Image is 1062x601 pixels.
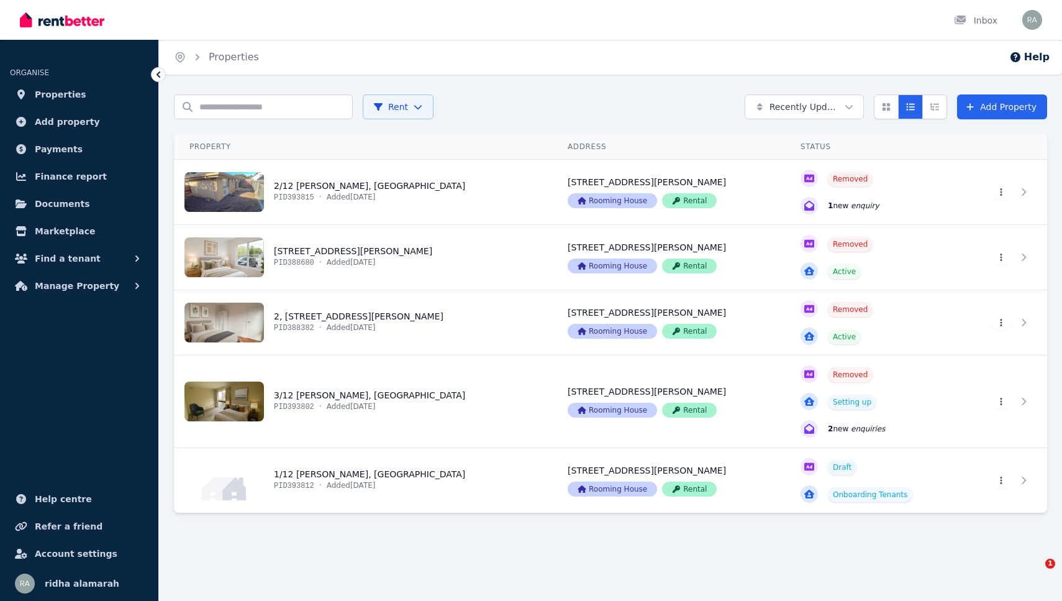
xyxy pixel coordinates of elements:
[35,251,101,266] span: Find a tenant
[373,101,408,113] span: Rent
[992,315,1010,330] button: More options
[35,169,107,184] span: Finance report
[10,487,148,512] a: Help centre
[175,448,553,513] a: View details for 1/12 Konrads Cres, Highton
[553,448,786,513] a: View details for 1/12 Konrads Cres, Highton
[175,134,553,160] th: Property
[209,51,259,63] a: Properties
[553,356,786,447] a: View details for 3/12 Konrads Cres, Highton
[35,546,117,561] span: Account settings
[175,160,553,224] a: View details for 2/12 Konrads Cres, Highton
[10,514,148,539] a: Refer a friend
[992,185,1010,200] button: More options
[35,519,102,534] span: Refer a friend
[1009,50,1050,65] button: Help
[1020,559,1050,589] iframe: Intercom live chat
[35,196,90,211] span: Documents
[35,224,95,239] span: Marketplace
[35,278,119,293] span: Manage Property
[553,160,786,224] a: View details for 2/12 Konrads Cres, Highton
[898,94,923,119] button: Compact list view
[961,225,1047,290] a: View details for 1, 155 Thompson Rd
[20,11,104,29] img: RentBetter
[10,273,148,298] button: Manage Property
[992,473,1010,488] button: More options
[45,576,119,591] span: ridha alamarah
[35,87,86,102] span: Properties
[10,137,148,162] a: Payments
[363,94,433,119] button: Rent
[769,101,840,113] span: Recently Updated
[961,160,1047,224] a: View details for 2/12 Konrads Cres, Highton
[961,290,1047,355] a: View details for 2, 155 Thompson Rd
[922,94,947,119] button: Expanded list view
[553,134,786,160] th: Address
[159,40,274,75] nav: Breadcrumb
[874,94,947,119] div: View options
[992,394,1010,409] button: More options
[874,94,899,119] button: Card view
[786,356,961,447] a: View details for 3/12 Konrads Cres, Highton
[35,492,92,507] span: Help centre
[1022,10,1042,30] img: ridha alamarah
[15,574,35,594] img: ridha alamarah
[35,114,100,129] span: Add property
[786,225,961,290] a: View details for 1, 155 Thompson Rd
[786,134,961,160] th: Status
[961,448,1047,513] a: View details for 1/12 Konrads Cres, Highton
[35,142,83,157] span: Payments
[10,82,148,107] a: Properties
[10,219,148,244] a: Marketplace
[10,246,148,271] button: Find a tenant
[961,356,1047,447] a: View details for 3/12 Konrads Cres, Highton
[175,290,553,355] a: View details for 2, 155 Thompson Rd
[553,290,786,355] a: View details for 2, 155 Thompson Rd
[786,290,961,355] a: View details for 2, 155 Thompson Rd
[957,94,1047,119] a: Add Property
[10,109,148,134] a: Add property
[553,225,786,290] a: View details for 1, 155 Thompson Rd
[10,68,49,77] span: ORGANISE
[175,356,553,447] a: View details for 3/12 Konrads Cres, Highton
[745,94,864,119] button: Recently Updated
[10,164,148,189] a: Finance report
[786,448,961,513] a: View details for 1/12 Konrads Cres, Highton
[175,225,553,290] a: View details for 1, 155 Thompson Rd
[786,160,961,224] a: View details for 2/12 Konrads Cres, Highton
[10,541,148,566] a: Account settings
[10,191,148,216] a: Documents
[992,250,1010,265] button: More options
[1045,559,1055,569] span: 1
[954,14,997,27] div: Inbox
